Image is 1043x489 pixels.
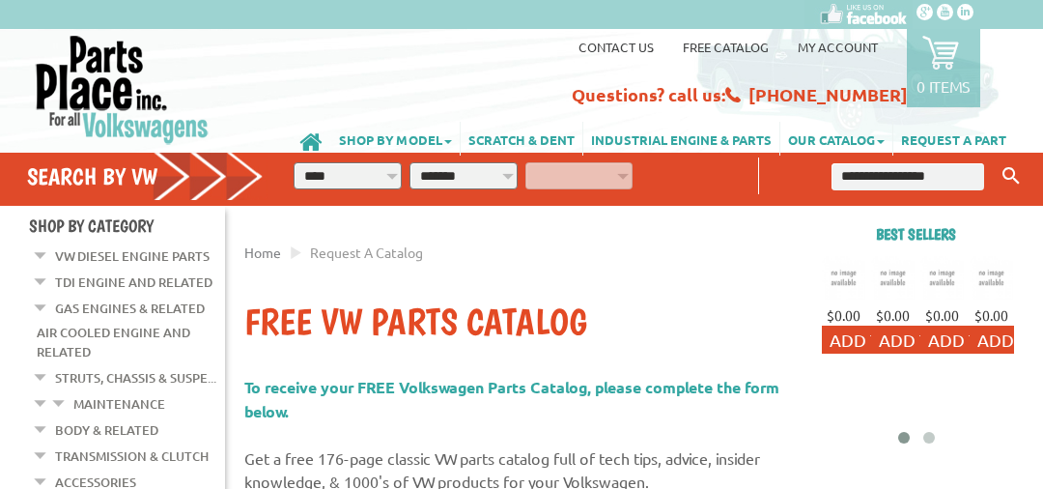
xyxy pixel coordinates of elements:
[55,417,158,443] a: Body & Related
[37,320,190,364] a: Air Cooled Engine and Related
[822,326,947,354] button: Add to Cart
[928,330,1038,350] span: Add to Cart
[819,225,1014,244] h2: Best sellers
[871,326,997,354] button: Add to Cart
[578,39,654,55] a: Contact us
[974,306,1008,324] span: $0.00
[55,244,210,269] a: VW Diesel Engine Parts
[798,39,878,55] a: My Account
[461,122,582,156] a: SCRATCH & DENT
[55,296,205,321] a: Gas Engines & Related
[827,306,860,324] span: $0.00
[34,34,211,145] img: Parts Place Inc!
[55,270,212,295] a: TDI Engine and Related
[27,162,264,190] h4: Search by VW
[916,76,971,96] p: 0 items
[876,306,910,324] span: $0.00
[830,330,940,350] span: Add to Cart
[55,365,216,390] a: Struts, Chassis & Suspe...
[73,391,165,417] a: Maintenance
[583,122,779,156] a: INDUSTRIAL ENGINE & PARTS
[683,39,769,55] a: Free Catalog
[925,306,959,324] span: $0.00
[893,122,1014,156] a: REQUEST A PART
[331,122,460,156] a: SHOP BY MODEL
[907,29,980,107] a: 0 items
[310,244,423,261] span: Request a Catalog
[244,244,281,261] a: Home
[780,122,892,156] a: OUR CATALOG
[879,330,989,350] span: Add to Cart
[29,216,225,236] h4: Shop By Category
[55,444,209,469] a: Transmission & Clutch
[244,300,800,346] h1: Free VW Parts Catalog
[997,160,1026,192] button: Keyword Search
[244,377,779,421] span: To receive your FREE Volkswagen Parts Catalog, please complete the form below.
